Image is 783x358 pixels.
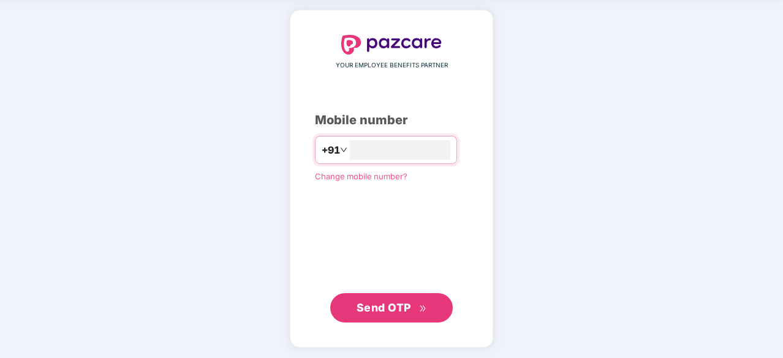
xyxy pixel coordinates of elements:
[336,61,448,70] span: YOUR EMPLOYEE BENEFITS PARTNER
[357,301,411,314] span: Send OTP
[419,305,427,313] span: double-right
[322,143,340,158] span: +91
[340,146,347,154] span: down
[330,293,453,323] button: Send OTPdouble-right
[341,35,442,54] img: logo
[315,111,468,130] div: Mobile number
[315,171,407,181] a: Change mobile number?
